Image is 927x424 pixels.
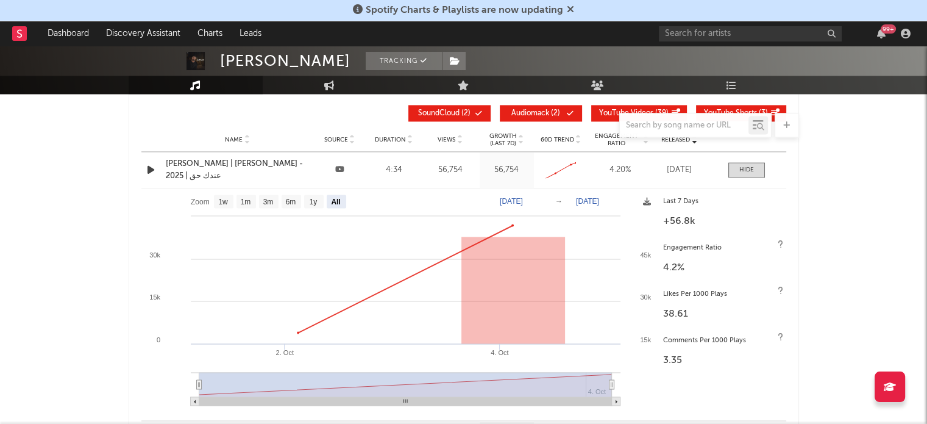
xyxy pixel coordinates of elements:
[661,136,690,143] span: Released
[663,214,780,229] div: +56.8k
[424,164,477,176] div: 56,754
[640,293,651,301] text: 30k
[663,334,780,348] div: Comments Per 1000 Plays
[704,110,757,117] span: YouTube Shorts
[39,21,98,46] a: Dashboard
[541,136,574,143] span: 60D Trend
[640,251,651,259] text: 45k
[489,140,517,147] p: (Last 7d)
[366,52,442,70] button: Tracking
[555,197,563,206] text: →
[331,198,340,206] text: All
[189,21,231,46] a: Charts
[663,287,780,302] div: Likes Per 1000 Plays
[218,198,228,206] text: 1w
[309,198,317,206] text: 1y
[149,293,160,301] text: 15k
[704,110,768,117] span: ( 3 )
[659,26,842,41] input: Search for artists
[416,110,472,117] span: ( 2 )
[240,198,250,206] text: 1m
[483,164,531,176] div: 56,754
[508,110,564,117] span: ( 2 )
[663,241,780,256] div: Engagement Ratio
[663,195,780,209] div: Last 7 Days
[374,136,405,143] span: Duration
[418,110,460,117] span: SoundCloud
[663,261,780,275] div: 4.2 %
[640,336,651,343] text: 15k
[576,197,599,206] text: [DATE]
[500,197,523,206] text: [DATE]
[599,110,653,117] span: YouTube Videos
[663,353,780,368] div: 3.35
[438,136,455,143] span: Views
[591,105,687,121] button: YouTube Videos(39)
[591,132,642,147] span: Engagement Ratio
[324,136,348,143] span: Source
[663,307,780,322] div: 38.61
[366,5,563,15] span: Spotify Charts & Playlists are now updating
[156,336,160,343] text: 0
[220,52,350,70] div: [PERSON_NAME]
[511,110,549,117] span: Audiomack
[408,105,491,121] button: SoundCloud(2)
[149,251,160,259] text: 30k
[881,24,896,34] div: 99 +
[98,21,189,46] a: Discovery Assistant
[877,29,886,38] button: 99+
[500,105,582,121] button: Audiomack(2)
[285,198,296,206] text: 6m
[655,164,704,176] div: [DATE]
[599,110,669,117] span: ( 39 )
[696,105,786,121] button: YouTube Shorts(3)
[225,136,243,143] span: Name
[166,158,310,182] a: [PERSON_NAME] | [PERSON_NAME] - عندك حق | 2025
[591,164,649,176] div: 4.20 %
[191,198,210,206] text: Zoom
[620,121,748,131] input: Search by song name or URL
[491,349,508,356] text: 4. Oct
[231,21,270,46] a: Leads
[370,164,418,176] div: 4:34
[263,198,273,206] text: 3m
[275,349,293,356] text: 2. Oct
[567,5,574,15] span: Dismiss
